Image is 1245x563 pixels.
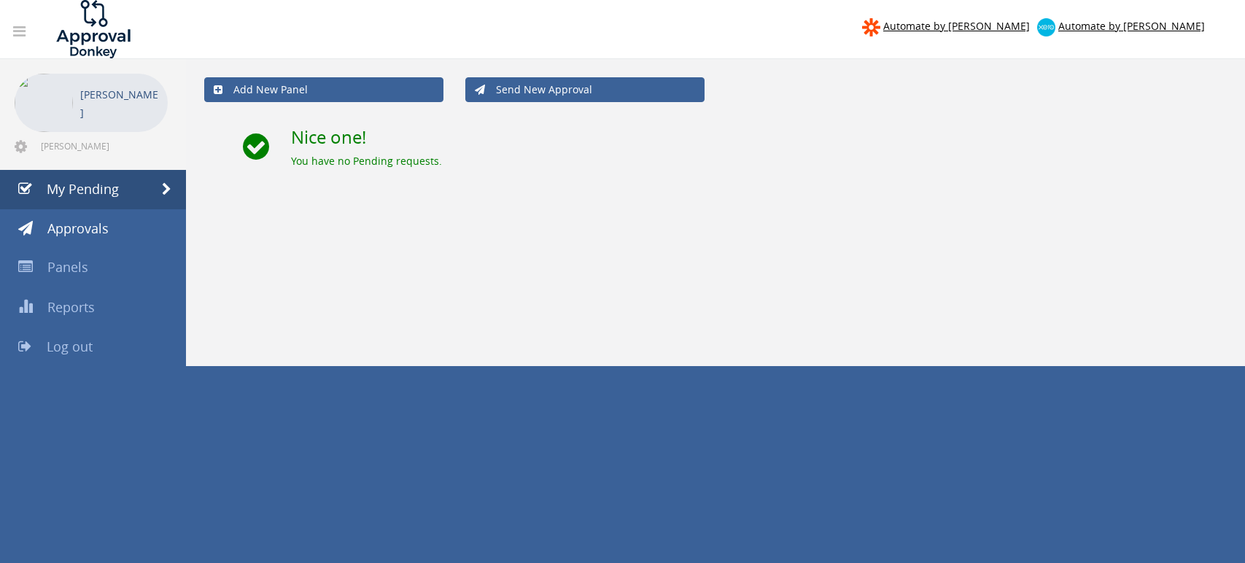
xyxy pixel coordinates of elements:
span: Automate by [PERSON_NAME] [883,19,1030,33]
h2: Nice one! [291,128,1227,147]
span: My Pending [47,180,119,198]
span: Log out [47,338,93,355]
span: [PERSON_NAME][EMAIL_ADDRESS][DOMAIN_NAME] [41,140,165,152]
span: Automate by [PERSON_NAME] [1058,19,1205,33]
img: xero-logo.png [1037,18,1055,36]
span: Reports [47,298,95,316]
a: Add New Panel [204,77,443,102]
img: zapier-logomark.png [862,18,880,36]
div: You have no Pending requests. [291,154,1227,168]
a: Send New Approval [465,77,705,102]
p: [PERSON_NAME] [80,85,160,122]
span: Panels [47,258,88,276]
span: Approvals [47,220,109,237]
